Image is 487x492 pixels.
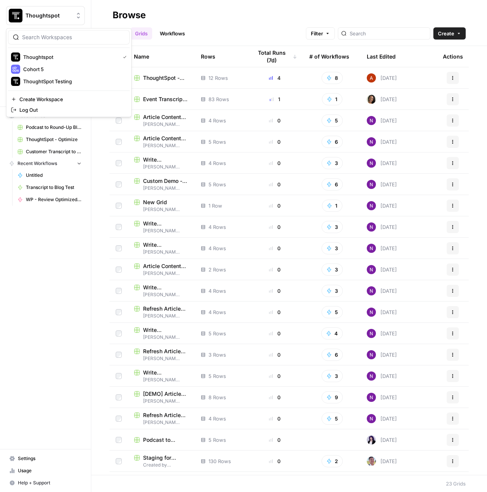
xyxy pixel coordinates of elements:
[208,223,226,231] span: 4 Rows
[208,308,226,316] span: 4 Rows
[134,305,189,319] a: Refresh Article Content[PERSON_NAME] Initial Testing
[26,172,81,179] span: Untitled
[9,9,22,22] img: Thoughtspot Logo
[134,142,189,149] span: [PERSON_NAME] Initial Testing
[252,394,297,401] div: 0
[367,180,376,189] img: kedmmdess6i2jj5txyq6cw0yj4oc
[321,242,343,254] button: 3
[208,138,226,146] span: 5 Rows
[321,263,343,276] button: 3
[208,181,226,188] span: 5 Rows
[252,46,297,67] div: Total Runs (7d)
[201,46,215,67] div: Rows
[14,181,85,194] a: Transcript to Blog Test
[321,327,343,340] button: 4
[252,266,297,273] div: 0
[134,376,189,383] span: [PERSON_NAME] Initial Testing
[134,284,189,298] a: Write Informational Article[PERSON_NAME] Initial Testing
[367,73,397,83] div: [DATE]
[143,436,189,444] span: Podcast to Round-Up Blog
[321,72,343,84] button: 8
[208,457,231,465] span: 130 Rows
[6,477,85,489] button: Help + Support
[143,390,189,398] span: [DEMO] Article Creation Grid
[19,95,124,103] span: Create Workspace
[252,330,297,337] div: 0
[26,196,81,203] span: WP - Review Optimized Article
[134,326,189,341] a: Write Informational Article[PERSON_NAME] Initial Testing
[321,157,343,169] button: 3
[134,355,189,362] span: [PERSON_NAME] Initial Testing
[134,121,189,128] span: [PERSON_NAME] Initial Testing
[367,371,397,381] div: [DATE]
[18,479,81,486] span: Help + Support
[208,372,226,380] span: 5 Rows
[252,95,297,103] div: 1
[252,436,297,444] div: 0
[321,136,343,148] button: 6
[26,148,81,155] span: Customer Transcript to Case Study
[113,9,146,21] div: Browse
[309,46,349,67] div: # of Workflows
[322,200,342,212] button: 1
[134,411,189,426] a: Refresh Article Content[PERSON_NAME] Initial Testing
[367,159,376,168] img: kedmmdess6i2jj5txyq6cw0yj4oc
[143,305,189,313] span: Refresh Article Content
[446,480,466,487] div: 23 Grids
[18,467,81,474] span: Usage
[143,411,189,419] span: Refresh Article Content
[134,291,189,298] span: [PERSON_NAME] Initial Testing
[367,435,397,444] div: [DATE]
[134,206,189,213] span: [PERSON_NAME] Initial Testing
[367,95,397,104] div: [DATE]
[26,124,81,131] span: Podcast to Round-Up Blog
[367,329,397,338] div: [DATE]
[367,329,376,338] img: kedmmdess6i2jj5txyq6cw0yj4oc
[134,419,189,426] span: [PERSON_NAME] Initial Testing
[252,138,297,146] div: 0
[143,454,189,462] span: Staging for Knowledge Base
[367,244,397,253] div: [DATE]
[311,30,323,37] span: Filter
[134,348,189,362] a: Refresh Article Content[PERSON_NAME] Initial Testing
[11,52,20,62] img: Thoughtspot Logo
[8,105,130,115] a: Log Out
[134,436,189,444] a: Podcast to Round-Up Blog
[433,27,466,40] button: Create
[134,462,189,468] span: Created by AirOps
[367,137,376,146] img: kedmmdess6i2jj5txyq6cw0yj4oc
[143,156,189,163] span: Write Informational Article
[208,351,226,359] span: 3 Rows
[367,350,397,359] div: [DATE]
[208,415,226,422] span: 4 Rows
[306,27,335,40] button: Filter
[208,330,226,337] span: 5 Rows
[134,185,189,192] span: [PERSON_NAME] Initial Testing
[321,221,343,233] button: 3
[208,117,226,124] span: 4 Rows
[367,137,397,146] div: [DATE]
[208,74,228,82] span: 12 Rows
[143,198,167,206] span: New Grid
[134,398,189,405] span: [PERSON_NAME] Initial Testing
[367,350,376,359] img: kedmmdess6i2jj5txyq6cw0yj4oc
[208,436,226,444] span: 5 Rows
[252,181,297,188] div: 0
[321,391,343,403] button: 9
[143,95,189,103] span: Event Transcript to Blog
[143,348,189,355] span: Refresh Article Content
[18,455,81,462] span: Settings
[134,369,189,383] a: Write Informational Article[PERSON_NAME] Initial Testing
[321,455,343,467] button: 2
[321,178,343,190] button: 6
[252,159,297,167] div: 0
[134,198,189,213] a: New Grid[PERSON_NAME] Initial Testing
[134,241,189,256] a: Write Informational Articles[PERSON_NAME] Initial Testing
[321,114,343,127] button: 5
[208,244,226,252] span: 4 Rows
[23,53,117,61] span: Thoughtspot
[143,74,189,82] span: ThoughtSpot - New
[22,33,125,41] input: Search Workspaces
[252,457,297,465] div: 0
[8,94,130,105] a: Create Workspace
